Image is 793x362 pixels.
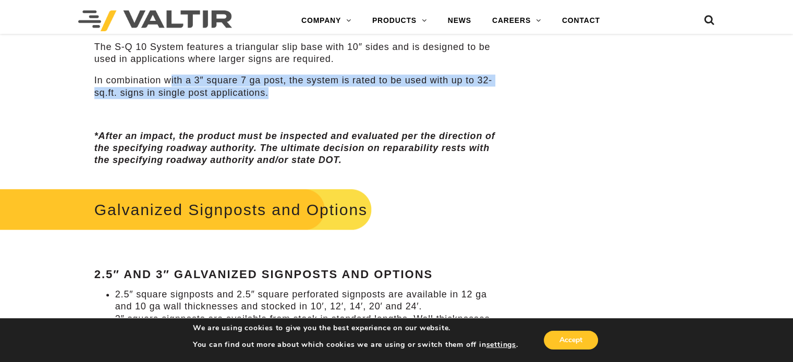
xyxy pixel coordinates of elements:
p: You can find out more about which cookies we are using or switch them off in . [193,340,518,349]
button: settings [486,340,516,349]
a: NEWS [437,10,482,31]
a: COMPANY [291,10,362,31]
img: Valtir [78,10,232,31]
em: *After an impact, the product must be inspected and evaluated per the direction of the specifying... [94,131,495,166]
a: CONTACT [552,10,611,31]
a: CAREERS [482,10,552,31]
button: Accept [544,331,598,349]
p: We are using cookies to give you the best experience on our website. [193,323,518,333]
li: 2.5″ square signposts and 2.5″ square perforated signposts are available in 12 ga and 10 ga wall ... [115,289,501,313]
p: In combination with a 3″ square 7 ga post, the system is rated to be used with up to 32-sq.ft. si... [94,74,501,99]
li: 3″ square signposts are available from stock in standard lengths. Wall thicknesses available incl... [115,313,501,349]
strong: 2.5″ and 3″ Galvanized Signposts and Options [94,268,433,281]
p: The S-Q 10 System features a triangular slip base with 10″ sides and is designed to be used in ap... [94,41,501,66]
a: PRODUCTS [362,10,437,31]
